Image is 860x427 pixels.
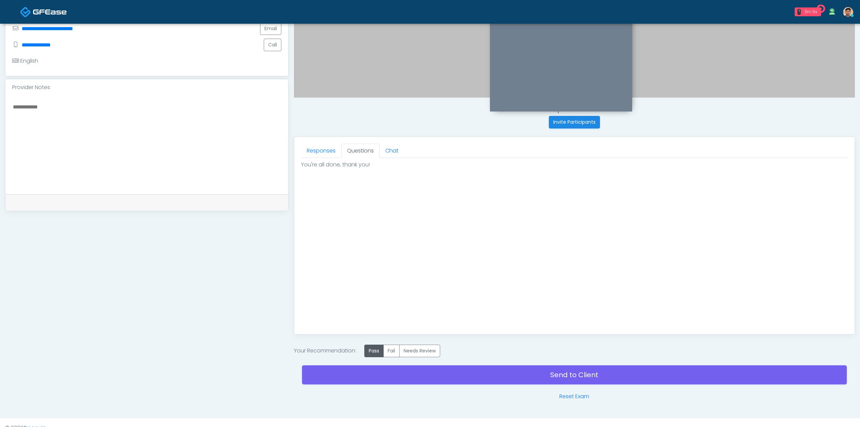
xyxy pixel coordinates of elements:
div: English [12,57,38,65]
button: Call [264,39,281,51]
div: Your Recommendation: [294,345,855,357]
img: Docovia [20,6,31,18]
img: Docovia [33,8,67,15]
button: Invite Participants [549,116,600,128]
a: Questions [341,144,380,158]
a: Chat [380,144,404,158]
a: Reset Exam [559,392,589,401]
label: Fail [383,345,400,357]
div: 1 [797,9,801,15]
a: Responses [301,144,341,158]
a: Email [260,22,281,35]
h4: Invite Participants to Video Session [294,106,855,113]
button: Open LiveChat chat widget [5,3,26,23]
p: You're all done, thank you! [301,161,848,169]
a: 1 3m 9s [791,5,825,19]
label: Pass [364,345,384,357]
label: Needs Review [399,345,440,357]
img: Kenner Medina [843,7,853,17]
div: Provider Notes [5,79,288,96]
div: 3m 9s [803,9,818,15]
a: Docovia [20,1,67,23]
a: Send to Client [302,365,847,384]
